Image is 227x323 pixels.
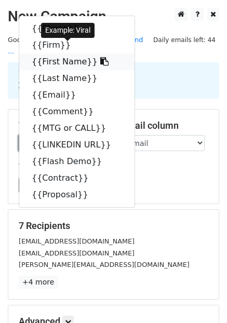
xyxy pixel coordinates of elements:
[19,20,135,37] a: {{Phone}}
[19,237,135,245] small: [EMAIL_ADDRESS][DOMAIN_NAME]
[19,276,58,289] a: +4 more
[19,153,135,170] a: {{Flash Demo}}
[8,8,219,25] h2: New Campaign
[19,186,135,203] a: {{Proposal}}
[19,137,135,153] a: {{LINKEDIN URL}}
[122,120,209,131] h5: Email column
[19,37,135,53] a: {{Firm}}
[19,261,190,268] small: [PERSON_NAME][EMAIL_ADDRESS][DOMAIN_NAME]
[175,273,227,323] iframe: Chat Widget
[19,53,135,70] a: {{First Name}}
[19,87,135,103] a: {{Email}}
[19,120,135,137] a: {{MTG or CALL}}
[19,170,135,186] a: {{Contract}}
[10,69,217,92] div: 1. Write your email in Gmail 2. Click
[150,36,219,44] a: Daily emails left: 44
[41,23,95,38] div: Example: Viral
[8,36,143,56] small: Google Sheet:
[150,34,219,46] span: Daily emails left: 44
[19,70,135,87] a: {{Last Name}}
[19,249,135,257] small: [EMAIL_ADDRESS][DOMAIN_NAME]
[19,220,208,232] h5: 7 Recipients
[19,103,135,120] a: {{Comment}}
